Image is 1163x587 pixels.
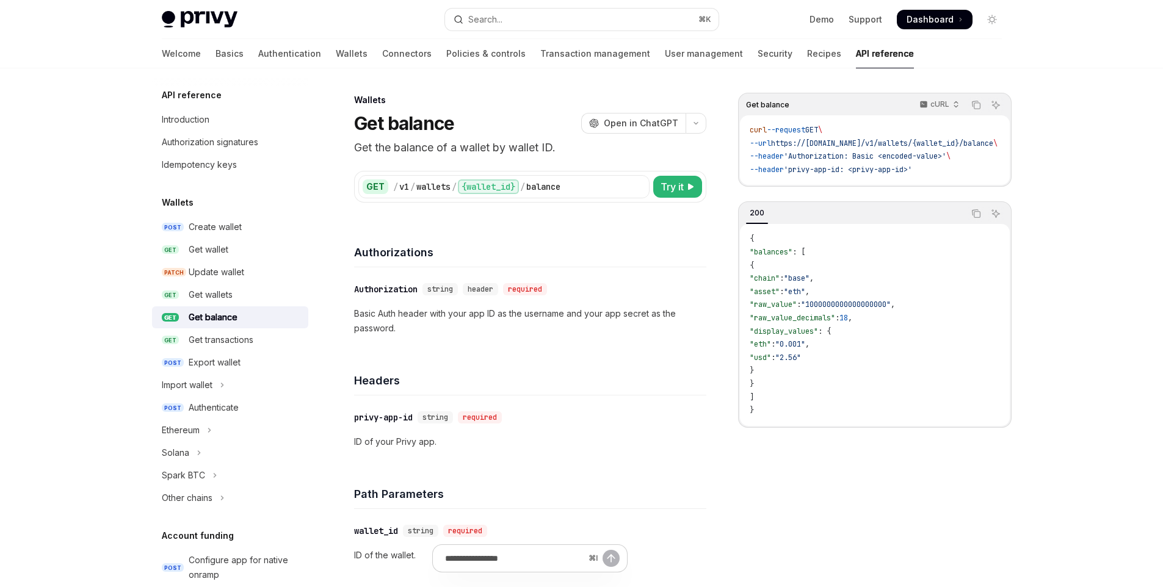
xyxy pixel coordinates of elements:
[162,88,222,103] h5: API reference
[189,333,253,347] div: Get transactions
[848,313,852,323] span: ,
[849,13,882,26] a: Support
[152,284,308,306] a: GETGet wallets
[698,15,711,24] span: ⌘ K
[581,113,686,134] button: Open in ChatGPT
[750,326,818,336] span: "display_values"
[189,400,239,415] div: Authenticate
[152,154,308,176] a: Idempotency keys
[801,300,891,309] span: "1000000000000000000"
[354,283,418,295] div: Authorization
[393,181,398,193] div: /
[746,100,789,110] span: Get balance
[152,306,308,328] a: GETGet balance
[750,287,780,297] span: "asset"
[162,11,237,28] img: light logo
[771,353,775,362] span: :
[810,273,814,283] span: ,
[750,392,754,402] span: ]
[758,39,792,68] a: Security
[784,165,912,175] span: 'privy-app-id: <privy-app-id>'
[771,339,775,349] span: :
[189,242,228,257] div: Get wallet
[750,261,754,270] span: {
[750,234,754,243] span: {
[907,13,954,26] span: Dashboard
[354,525,398,537] div: wallet_id
[661,179,684,194] span: Try it
[805,287,810,297] span: ,
[258,39,321,68] a: Authentication
[354,306,706,336] p: Basic Auth header with your app ID as the username and your app secret as the password.
[468,284,493,294] span: header
[807,39,841,68] a: Recipes
[189,287,233,302] div: Get wallets
[354,139,706,156] p: Get the balance of a wallet by wallet ID.
[750,300,797,309] span: "raw_value"
[162,336,179,345] span: GET
[540,39,650,68] a: Transaction management
[189,355,241,370] div: Export wallet
[152,464,308,486] button: Toggle Spark BTC section
[162,378,212,392] div: Import wallet
[354,486,706,502] h4: Path Parameters
[363,179,388,194] div: GET
[162,268,186,277] span: PATCH
[784,151,946,161] span: 'Authorization: Basic <encoded-value>'
[665,39,743,68] a: User management
[162,39,201,68] a: Welcome
[897,10,973,29] a: Dashboard
[162,528,234,543] h5: Account funding
[982,10,1002,29] button: Toggle dark mode
[856,39,914,68] a: API reference
[152,109,308,131] a: Introduction
[988,97,1004,113] button: Ask AI
[750,139,771,148] span: --url
[162,423,200,438] div: Ethereum
[526,181,560,193] div: balance
[520,181,525,193] div: /
[162,491,212,505] div: Other chains
[750,405,754,415] span: }
[152,261,308,283] a: PATCHUpdate wallet
[771,139,993,148] span: https://[DOMAIN_NAME]/v1/wallets/{wallet_id}/balance
[162,358,184,367] span: POST
[993,139,998,148] span: \
[930,99,949,109] p: cURL
[458,411,502,423] div: required
[775,339,805,349] span: "0.001"
[189,553,301,582] div: Configure app for native onramp
[604,117,678,129] span: Open in ChatGPT
[603,550,620,567] button: Send message
[354,112,455,134] h1: Get balance
[810,13,834,26] a: Demo
[162,290,179,300] span: GET
[750,151,784,161] span: --header
[354,94,706,106] div: Wallets
[189,310,237,325] div: Get balance
[746,206,768,220] div: 200
[410,181,415,193] div: /
[750,353,771,362] span: "usd"
[818,125,822,135] span: \
[839,313,848,323] span: 18
[445,9,719,31] button: Open search
[336,39,368,68] a: Wallets
[775,353,801,362] span: "2.56"
[162,468,205,483] div: Spark BTC
[784,287,805,297] span: "eth"
[162,223,184,232] span: POST
[750,247,792,257] span: "balances"
[818,326,831,336] span: : {
[468,12,502,27] div: Search...
[784,273,810,283] span: "base"
[152,419,308,441] button: Toggle Ethereum section
[968,97,984,113] button: Copy the contents from the code block
[750,313,835,323] span: "raw_value_decimals"
[891,300,895,309] span: ,
[797,300,801,309] span: :
[445,545,584,572] input: Ask a question...
[162,403,184,412] span: POST
[805,125,818,135] span: GET
[653,176,702,198] button: Try it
